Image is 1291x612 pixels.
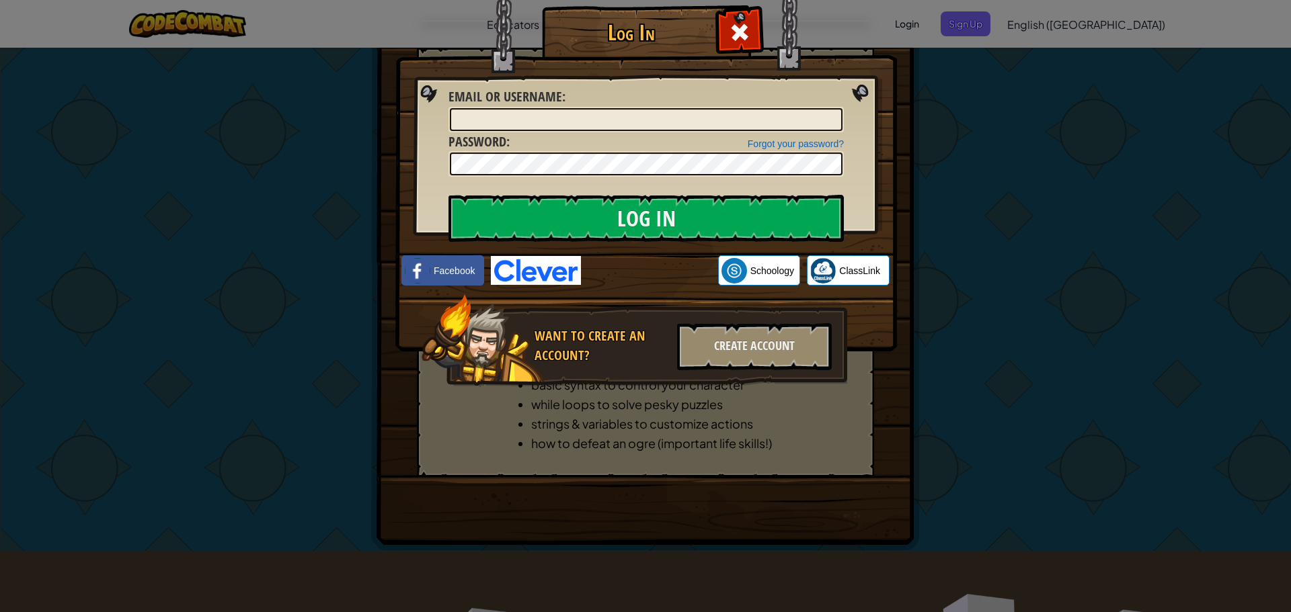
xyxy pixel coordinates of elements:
[721,258,747,283] img: schoology.png
[535,326,669,365] div: Want to create an account?
[448,132,510,152] label: :
[748,138,844,149] a: Forgot your password?
[677,323,832,370] div: Create Account
[545,21,717,44] h1: Log In
[581,256,718,286] iframe: Sign in with Google Button
[448,87,562,105] span: Email or Username
[405,258,430,283] img: facebook_small.png
[491,256,581,285] img: clever-logo-blue.png
[839,264,880,277] span: ClassLink
[750,264,794,277] span: Schoology
[434,264,475,277] span: Facebook
[448,132,506,150] span: Password
[448,195,844,242] input: Log In
[448,87,565,107] label: :
[810,258,836,283] img: classlink-logo-small.png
